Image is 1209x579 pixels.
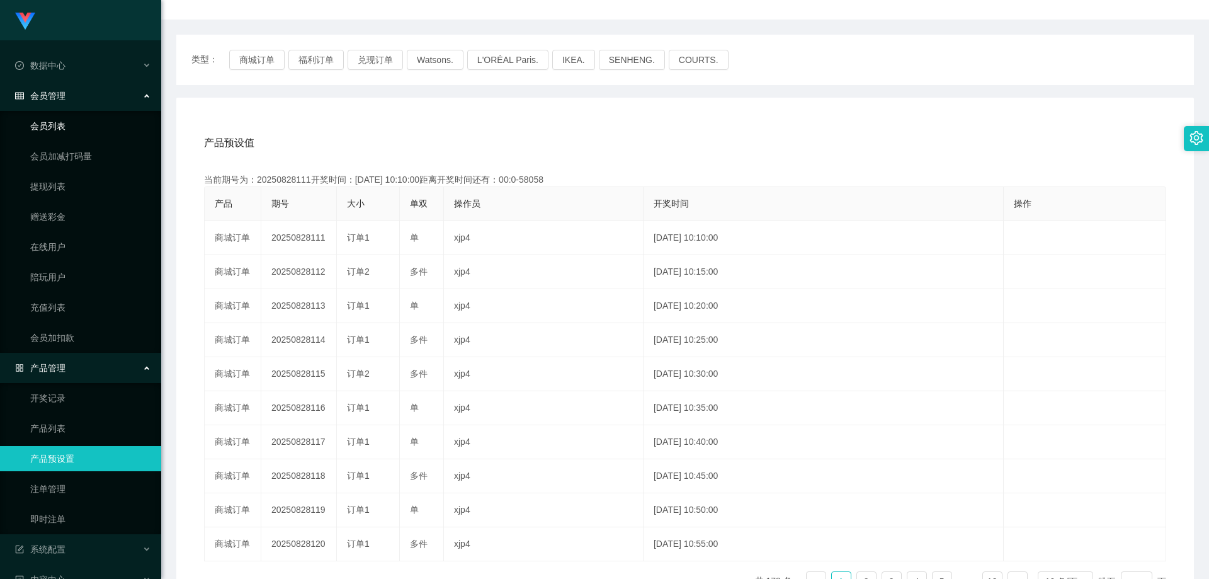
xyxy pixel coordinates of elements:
a: 会员列表 [30,113,151,139]
td: 商城订单 [205,391,261,425]
span: 类型： [191,50,229,70]
span: 单双 [410,198,428,209]
span: 多件 [410,267,428,277]
td: 商城订单 [205,357,261,391]
td: 20250828112 [261,255,337,289]
button: COURTS. [669,50,729,70]
span: 产品管理 [15,363,65,373]
button: 商城订单 [229,50,285,70]
td: xjp4 [444,493,644,527]
span: 订单1 [347,471,370,481]
span: 单 [410,301,419,311]
span: 会员管理 [15,91,65,101]
span: 多件 [410,369,428,379]
a: 注单管理 [30,476,151,502]
td: xjp4 [444,323,644,357]
td: [DATE] 10:25:00 [644,323,1004,357]
td: 商城订单 [205,255,261,289]
td: 20250828116 [261,391,337,425]
button: L'ORÉAL Paris. [467,50,548,70]
span: 产品预设值 [204,135,254,151]
img: logo.9652507e.png [15,13,35,30]
a: 产品列表 [30,416,151,441]
span: 订单1 [347,335,370,345]
td: 20250828118 [261,459,337,493]
a: 提现列表 [30,174,151,199]
span: 系统配置 [15,544,65,554]
span: 订单1 [347,437,370,447]
span: 订单1 [347,505,370,515]
span: 操作 [1014,198,1031,209]
i: 图标: appstore-o [15,364,24,372]
span: 开奖时间 [654,198,689,209]
span: 产品 [215,198,232,209]
span: 操作员 [454,198,480,209]
td: [DATE] 10:20:00 [644,289,1004,323]
i: 图标: check-circle-o [15,61,24,70]
td: xjp4 [444,221,644,255]
a: 会员加减打码量 [30,144,151,169]
td: [DATE] 10:55:00 [644,527,1004,561]
a: 充值列表 [30,295,151,320]
a: 陪玩用户 [30,265,151,290]
span: 订单1 [347,301,370,311]
td: xjp4 [444,255,644,289]
span: 多件 [410,471,428,481]
i: 图标: table [15,91,24,100]
span: 多件 [410,539,428,549]
a: 开奖记录 [30,386,151,411]
i: 图标: setting [1189,131,1203,145]
span: 订单2 [347,369,370,379]
td: [DATE] 10:50:00 [644,493,1004,527]
td: [DATE] 10:10:00 [644,221,1004,255]
td: xjp4 [444,357,644,391]
td: xjp4 [444,391,644,425]
button: 福利订单 [288,50,344,70]
td: 商城订单 [205,493,261,527]
span: 数据中心 [15,60,65,71]
a: 产品预设置 [30,446,151,471]
span: 期号 [271,198,289,209]
button: IKEA. [552,50,595,70]
span: 订单2 [347,267,370,277]
span: 单 [410,232,419,243]
a: 在线用户 [30,234,151,260]
td: [DATE] 10:15:00 [644,255,1004,289]
td: [DATE] 10:30:00 [644,357,1004,391]
td: xjp4 [444,527,644,561]
span: 订单1 [347,539,370,549]
a: 赠送彩金 [30,204,151,229]
a: 即时注单 [30,507,151,532]
button: Watsons. [407,50,463,70]
td: xjp4 [444,459,644,493]
span: 单 [410,437,419,447]
td: 商城订单 [205,323,261,357]
span: 订单1 [347,232,370,243]
td: 商城订单 [205,527,261,561]
a: 会员加扣款 [30,325,151,350]
td: 商城订单 [205,289,261,323]
td: 20250828114 [261,323,337,357]
div: 当前期号为：20250828111开奖时间：[DATE] 10:10:00距离开奖时间还有：00:0-58058 [204,173,1166,186]
td: [DATE] 10:45:00 [644,459,1004,493]
button: SENHENG. [599,50,665,70]
span: 单 [410,505,419,515]
td: 20250828113 [261,289,337,323]
span: 订单1 [347,403,370,413]
button: 兑现订单 [348,50,403,70]
td: 20250828115 [261,357,337,391]
td: 20250828120 [261,527,337,561]
td: 商城订单 [205,425,261,459]
td: [DATE] 10:40:00 [644,425,1004,459]
td: 商城订单 [205,459,261,493]
span: 多件 [410,335,428,345]
td: [DATE] 10:35:00 [644,391,1004,425]
td: xjp4 [444,425,644,459]
td: 20250828119 [261,493,337,527]
i: 图标: form [15,545,24,554]
span: 单 [410,403,419,413]
td: xjp4 [444,289,644,323]
td: 商城订单 [205,221,261,255]
td: 20250828117 [261,425,337,459]
span: 大小 [347,198,365,209]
